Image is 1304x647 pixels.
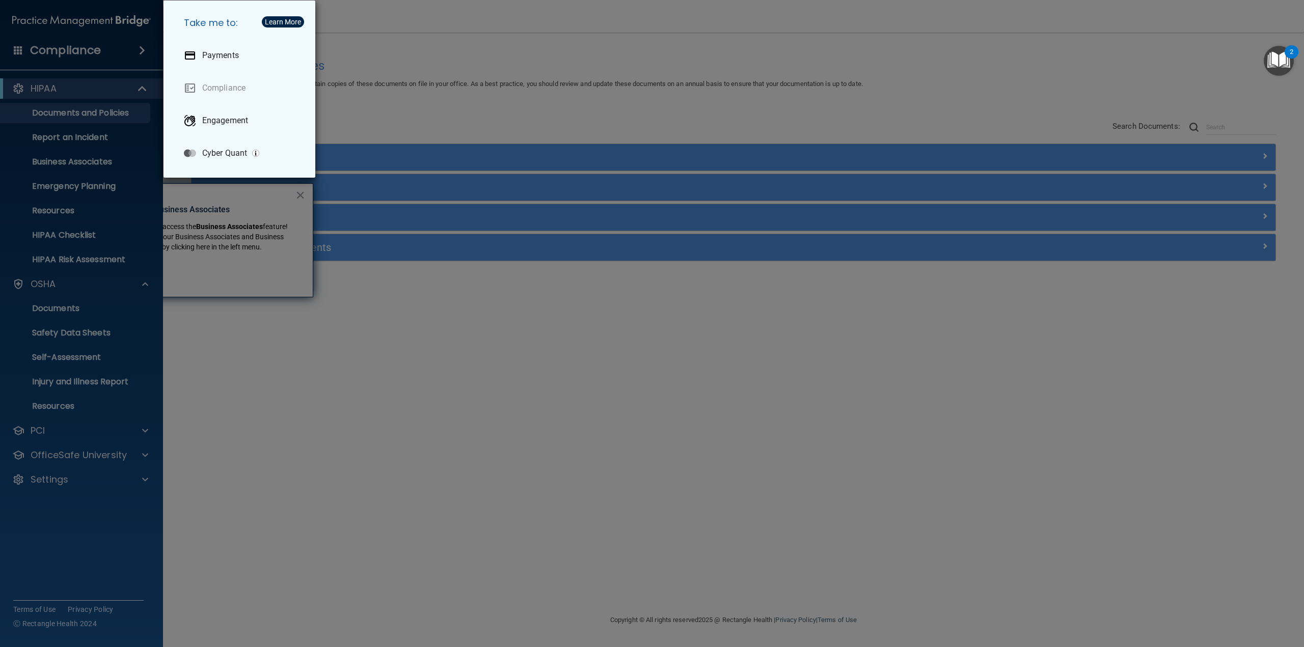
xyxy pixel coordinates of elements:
[202,50,239,61] p: Payments
[176,139,307,167] a: Cyber Quant
[265,18,301,25] div: Learn More
[1264,46,1294,76] button: Open Resource Center, 2 new notifications
[1290,52,1293,65] div: 2
[176,41,307,70] a: Payments
[176,106,307,135] a: Engagement
[262,16,304,27] button: Learn More
[176,9,307,37] h5: Take me to:
[202,148,247,158] p: Cyber Quant
[202,116,248,126] p: Engagement
[176,74,307,102] a: Compliance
